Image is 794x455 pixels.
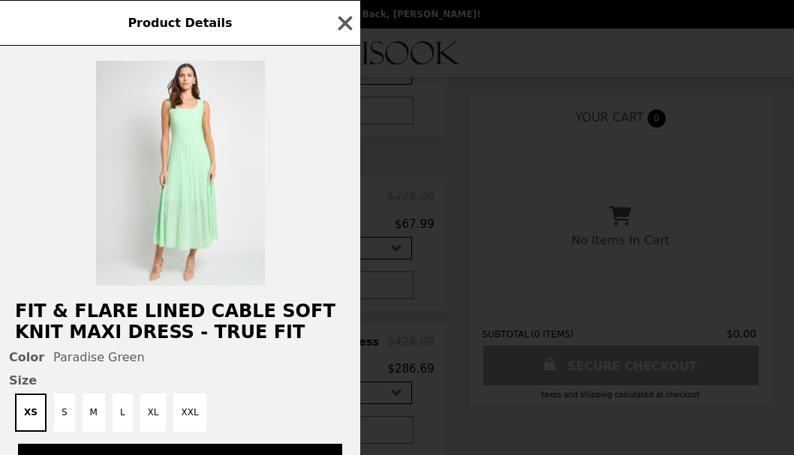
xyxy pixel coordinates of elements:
[113,394,133,432] button: L
[15,394,47,432] button: XS
[9,350,44,364] span: Color
[128,16,232,30] span: Product Details
[9,350,351,364] div: Paradise Green
[54,394,75,432] button: S
[83,394,105,432] button: M
[9,373,351,388] span: Size
[96,61,265,286] img: Paradise Green / XS
[140,394,167,432] button: XL
[173,394,206,432] button: XXL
